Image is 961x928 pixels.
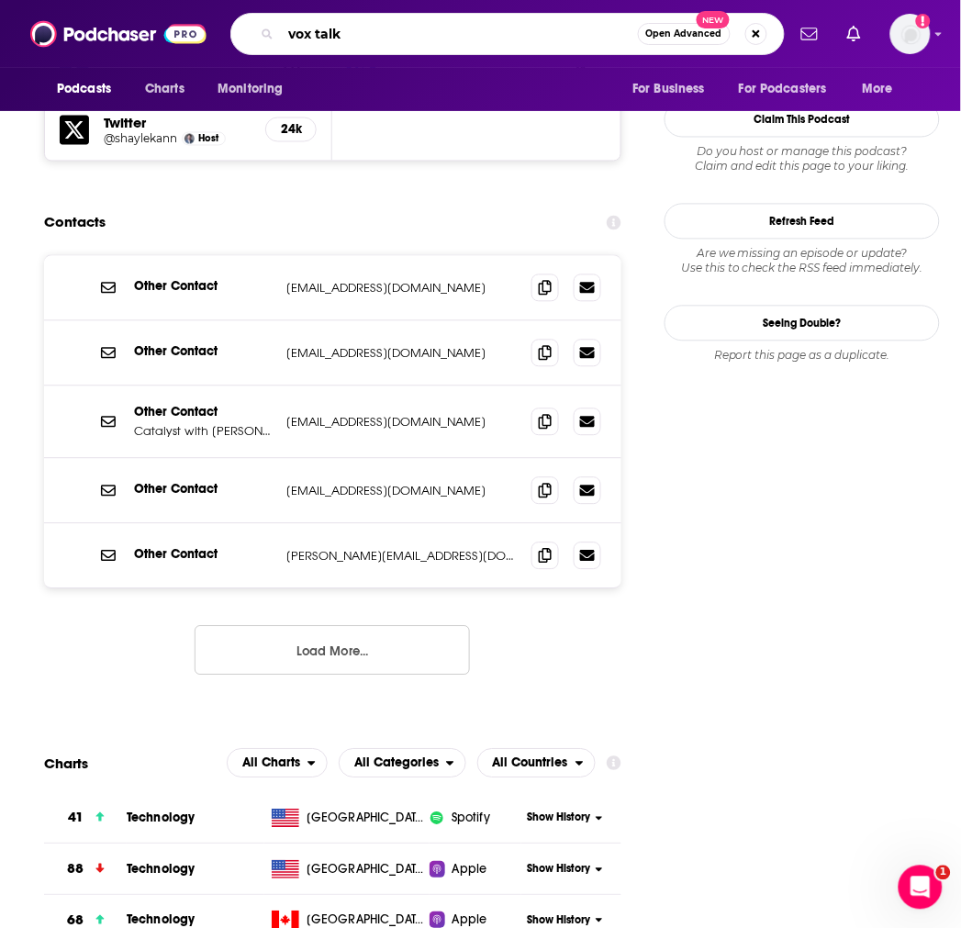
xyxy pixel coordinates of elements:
button: open menu [727,72,854,106]
a: Seeing Double? [665,306,940,341]
button: Load More... [195,626,470,676]
img: User Profile [890,14,931,54]
span: Apple [453,861,487,879]
button: Open AdvancedNew [638,23,731,45]
iframe: Intercom live chat [899,866,943,910]
span: Logged in as cgiron [890,14,931,54]
h2: Countries [477,749,596,778]
h5: 24k [281,122,301,138]
span: All Categories [354,757,439,770]
button: Show profile menu [890,14,931,54]
span: Spotify [452,810,490,828]
a: Show notifications dropdown [794,18,825,50]
div: Claim and edit this page to your liking. [665,145,940,174]
a: iconImageSpotify [430,810,521,828]
span: Open Advanced [646,29,722,39]
span: Host [198,133,218,145]
span: New [697,11,730,28]
span: Show History [527,811,590,826]
a: 88 [44,844,127,895]
button: open menu [477,749,596,778]
p: Catalyst with [PERSON_NAME] Podcast Email [134,424,272,440]
button: open menu [227,749,328,778]
h3: 88 [67,859,84,880]
div: Are we missing an episode or update? Use this to check the RSS feed immediately. [665,247,940,276]
h3: 41 [68,808,84,829]
a: [GEOGRAPHIC_DATA] [264,810,430,828]
h2: Contacts [44,206,106,240]
input: Search podcasts, credits, & more... [281,19,638,49]
a: Technology [127,862,196,878]
p: Other Contact [134,482,272,498]
span: All Countries [493,757,568,770]
span: Show History [527,862,590,878]
span: United States [307,810,426,828]
a: Show notifications dropdown [840,18,868,50]
a: Technology [127,811,196,826]
p: [EMAIL_ADDRESS][DOMAIN_NAME] [286,281,517,296]
a: [GEOGRAPHIC_DATA] [264,861,430,879]
p: [EMAIL_ADDRESS][DOMAIN_NAME] [286,346,517,362]
h2: Charts [44,755,88,773]
svg: Add a profile image [916,14,931,28]
a: Charts [133,72,196,106]
p: [PERSON_NAME][EMAIL_ADDRESS][DOMAIN_NAME] [286,549,517,565]
img: Shayle Kann [184,134,195,144]
button: Refresh Feed [665,204,940,240]
span: Do you host or manage this podcast? [665,145,940,160]
a: 41 [44,793,127,844]
span: All Charts [242,757,300,770]
button: open menu [850,72,917,106]
a: @shaylekann [104,132,177,146]
p: Other Contact [134,547,272,563]
button: open menu [339,749,466,778]
p: [EMAIL_ADDRESS][DOMAIN_NAME] [286,415,517,430]
button: Show History [521,862,609,878]
button: open menu [205,72,307,106]
span: More [863,76,894,102]
span: Monitoring [218,76,283,102]
span: For Podcasters [739,76,827,102]
p: Other Contact [134,279,272,295]
div: Report this page as a duplicate. [665,349,940,363]
a: Technology [127,912,196,928]
span: Charts [145,76,184,102]
span: Podcasts [57,76,111,102]
button: Claim This Podcast [665,102,940,138]
h2: Platforms [227,749,328,778]
p: [EMAIL_ADDRESS][DOMAIN_NAME] [286,484,517,499]
button: open menu [620,72,728,106]
span: United States [307,861,426,879]
img: iconImage [430,811,444,826]
p: Other Contact [134,405,272,420]
img: Podchaser - Follow, Share and Rate Podcasts [30,17,207,51]
h2: Categories [339,749,466,778]
span: For Business [632,76,705,102]
p: Other Contact [134,344,272,360]
button: open menu [44,72,135,106]
span: 1 [936,866,951,880]
a: Apple [430,861,521,879]
button: Show History [521,811,609,826]
h5: Twitter [104,115,251,132]
div: Search podcasts, credits, & more... [230,13,785,55]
